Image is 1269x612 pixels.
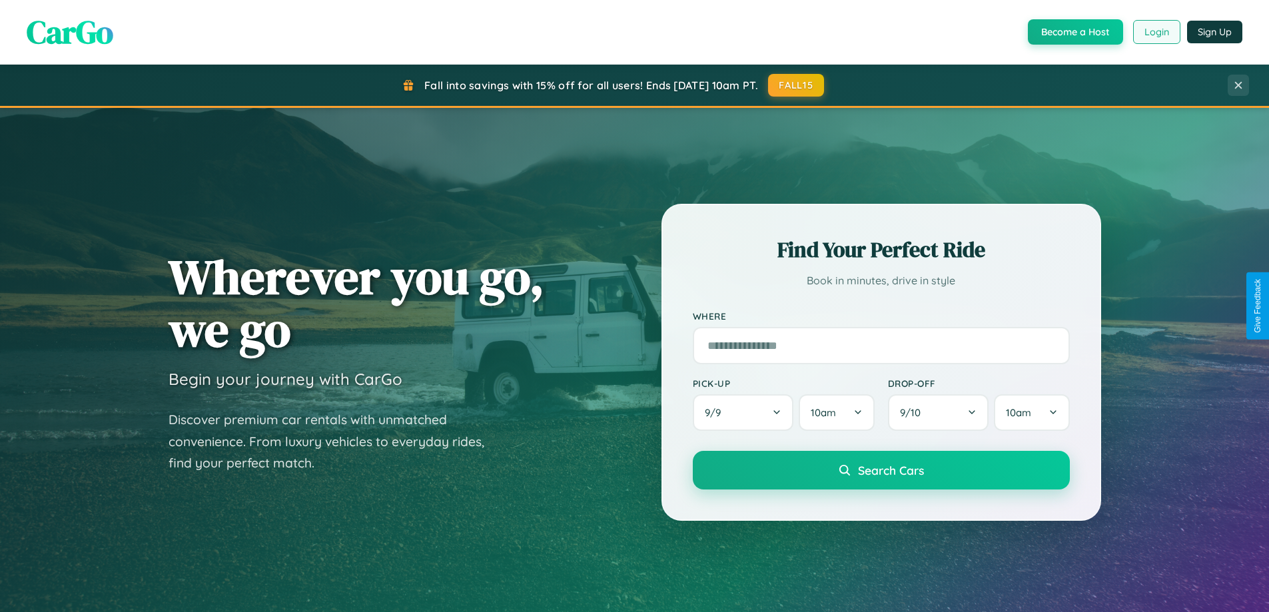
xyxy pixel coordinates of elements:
[888,394,989,431] button: 9/10
[693,235,1070,264] h2: Find Your Perfect Ride
[799,394,874,431] button: 10am
[693,378,875,389] label: Pick-up
[1028,19,1123,45] button: Become a Host
[768,74,824,97] button: FALL15
[693,310,1070,322] label: Where
[888,378,1070,389] label: Drop-off
[27,10,113,54] span: CarGo
[424,79,758,92] span: Fall into savings with 15% off for all users! Ends [DATE] 10am PT.
[693,451,1070,489] button: Search Cars
[693,394,794,431] button: 9/9
[1253,279,1262,333] div: Give Feedback
[1133,20,1180,44] button: Login
[169,409,502,474] p: Discover premium car rentals with unmatched convenience. From luxury vehicles to everyday rides, ...
[693,271,1070,290] p: Book in minutes, drive in style
[169,369,402,389] h3: Begin your journey with CarGo
[811,406,836,419] span: 10am
[858,463,924,477] span: Search Cars
[705,406,727,419] span: 9 / 9
[900,406,927,419] span: 9 / 10
[169,250,544,356] h1: Wherever you go, we go
[1006,406,1031,419] span: 10am
[994,394,1069,431] button: 10am
[1187,21,1242,43] button: Sign Up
